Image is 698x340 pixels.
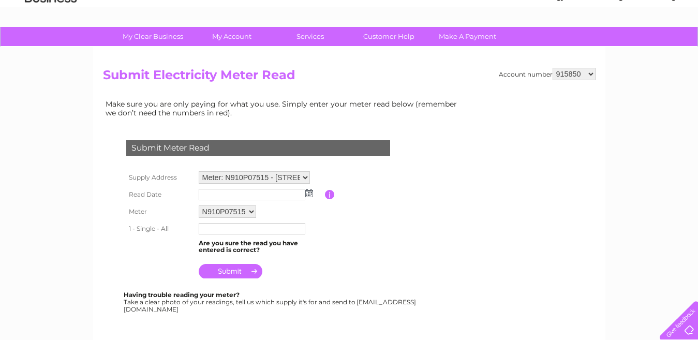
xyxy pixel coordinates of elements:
th: 1 - Single - All [124,220,196,237]
img: ... [305,189,313,197]
input: Submit [199,264,262,278]
a: Energy [542,44,565,52]
td: Are you sure the read you have entered is correct? [196,237,325,257]
a: Blog [608,44,623,52]
a: Make A Payment [425,27,510,46]
a: My Account [189,27,274,46]
input: Information [325,190,335,199]
div: Take a clear photo of your readings, tell us which supply it's for and send to [EMAIL_ADDRESS][DO... [124,291,418,313]
a: Water [516,44,536,52]
div: Clear Business is a trading name of Verastar Limited (registered in [GEOGRAPHIC_DATA] No. 3667643... [105,6,594,50]
div: Account number [499,68,596,80]
b: Having trouble reading your meter? [124,291,240,299]
h2: Submit Electricity Meter Read [103,68,596,87]
a: Services [268,27,353,46]
a: Telecoms [571,44,602,52]
a: Customer Help [346,27,432,46]
td: Make sure you are only paying for what you use. Simply enter your meter read below (remember we d... [103,97,465,119]
a: Contact [629,44,655,52]
th: Read Date [124,186,196,203]
img: logo.png [24,27,77,58]
div: Submit Meter Read [126,140,390,156]
th: Meter [124,203,196,220]
a: 0333 014 3131 [503,5,574,18]
th: Supply Address [124,169,196,186]
a: My Clear Business [110,27,196,46]
a: Log out [664,44,688,52]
